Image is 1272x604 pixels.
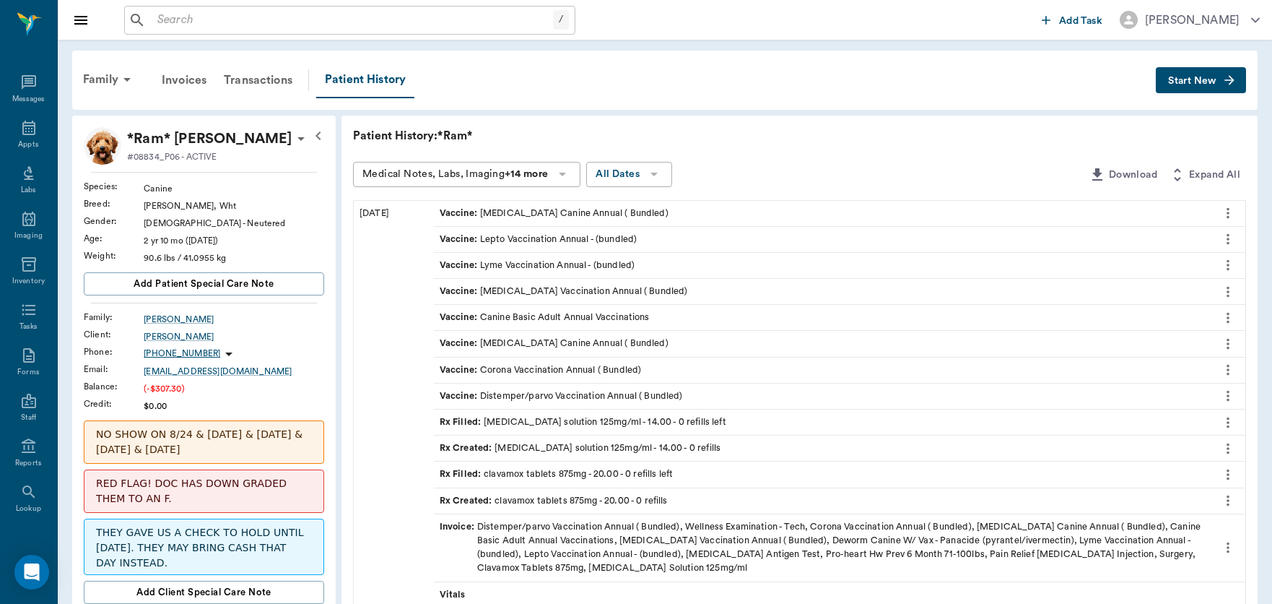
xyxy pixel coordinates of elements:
[1216,253,1240,277] button: more
[127,150,217,163] p: #08834_P06 - ACTIVE
[12,94,45,105] div: Messages
[215,63,301,98] a: Transactions
[440,467,674,481] div: clavamox tablets 875mg - 20.00 - 0 refills left
[440,494,668,508] div: clavamox tablets 875mg - 20.00 - 0 refills
[440,285,688,298] div: [MEDICAL_DATA] Vaccination Annual ( Bundled)
[1216,462,1240,487] button: more
[440,494,495,508] span: Rx Created :
[353,127,786,144] p: Patient History: *Ram*
[96,525,312,571] p: THEY GAVE US A CHECK TO HOLD UNTIL [DATE]. THEY MAY BRING CASH THAT DAY INSTEAD.
[14,555,49,590] div: Open Intercom Messenger
[1216,358,1240,382] button: more
[440,363,642,377] div: Corona Vaccination Annual ( Bundled)
[440,389,480,403] span: Vaccine :
[1216,436,1240,461] button: more
[153,63,215,98] div: Invoices
[440,441,720,455] div: [MEDICAL_DATA] solution 125mg/ml - 14.00 - 0 refills
[1216,332,1240,356] button: more
[66,6,95,35] button: Close drawer
[440,233,480,246] span: Vaccine :
[84,311,144,324] div: Family :
[440,415,726,429] div: [MEDICAL_DATA] solution 125mg/ml - 14.00 - 0 refills left
[144,365,324,378] a: [EMAIL_ADDRESS][DOMAIN_NAME]
[440,207,668,220] div: [MEDICAL_DATA] Canine Annual ( Bundled)
[18,139,38,150] div: Appts
[440,311,650,324] div: Canine Basic Adult Annual Vaccinations
[1036,7,1108,33] button: Add Task
[440,520,1204,576] div: Distemper/parvo Vaccination Annual ( Bundled), Wellness Examination - Tech, Corona Vaccination An...
[586,162,672,187] button: All Dates
[144,199,324,212] div: [PERSON_NAME], Wht
[21,413,36,423] div: Staff
[84,328,144,341] div: Client :
[84,232,144,245] div: Age :
[362,165,548,184] div: Medical Notes, Labs, Imaging
[84,272,324,295] button: Add patient Special Care Note
[84,581,324,604] button: Add client Special Care Note
[1163,162,1246,189] button: Expand All
[96,476,312,506] p: RED FLAG! DOC HAS DOWN GRADED THEM TO AN F.
[440,311,480,324] span: Vaccine :
[144,382,324,395] div: (-$307.30)
[144,234,324,247] div: 2 yr 10 mo ([DATE])
[1216,306,1240,330] button: more
[144,348,220,360] p: [PHONE_NUMBER]
[144,251,324,264] div: 90.6 lbs / 41.0955 kg
[440,415,484,429] span: Rx Filled :
[440,467,484,481] span: Rx Filled :
[1216,384,1240,408] button: more
[136,584,271,600] span: Add client Special Care Note
[440,285,480,298] span: Vaccine :
[1216,535,1240,560] button: more
[84,397,144,410] div: Credit :
[144,217,324,230] div: [DEMOGRAPHIC_DATA] - Neutered
[440,337,480,350] span: Vaccine :
[84,180,144,193] div: Species :
[440,588,469,602] span: Vitals
[152,10,553,30] input: Search
[1083,162,1163,189] button: Download
[14,230,43,241] div: Imaging
[84,197,144,210] div: Breed :
[144,400,324,413] div: $0.00
[1145,12,1240,29] div: [PERSON_NAME]
[15,458,42,469] div: Reports
[17,367,39,378] div: Forms
[1108,7,1271,33] button: [PERSON_NAME]
[440,363,480,377] span: Vaccine :
[84,345,144,358] div: Phone :
[440,233,637,246] div: Lepto Vaccination Annual - (bundled)
[1216,410,1240,435] button: more
[144,313,324,326] a: [PERSON_NAME]
[1216,201,1240,225] button: more
[16,504,41,514] div: Lookup
[84,127,121,165] img: Profile Image
[1216,280,1240,304] button: more
[144,182,324,195] div: Canine
[74,62,144,97] div: Family
[84,215,144,228] div: Gender :
[316,62,414,98] a: Patient History
[553,10,569,30] div: /
[440,207,480,220] span: Vaccine :
[440,337,668,350] div: [MEDICAL_DATA] Canine Annual ( Bundled)
[505,169,548,179] b: +14 more
[12,276,45,287] div: Inventory
[144,330,324,343] div: [PERSON_NAME]
[127,127,292,150] div: *Ram* Helmick
[1216,488,1240,513] button: more
[1156,67,1246,94] button: Start New
[84,363,144,376] div: Email :
[440,389,683,403] div: Distemper/parvo Vaccination Annual ( Bundled)
[440,259,635,272] div: Lyme Vaccination Annual - (bundled)
[84,249,144,262] div: Weight :
[440,441,495,455] span: Rx Created :
[21,185,36,196] div: Labs
[440,259,480,272] span: Vaccine :
[127,127,292,150] p: *Ram* [PERSON_NAME]
[96,427,312,457] p: NO SHOW ON 8/24 & [DATE] & [DATE] & [DATE] & [DATE]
